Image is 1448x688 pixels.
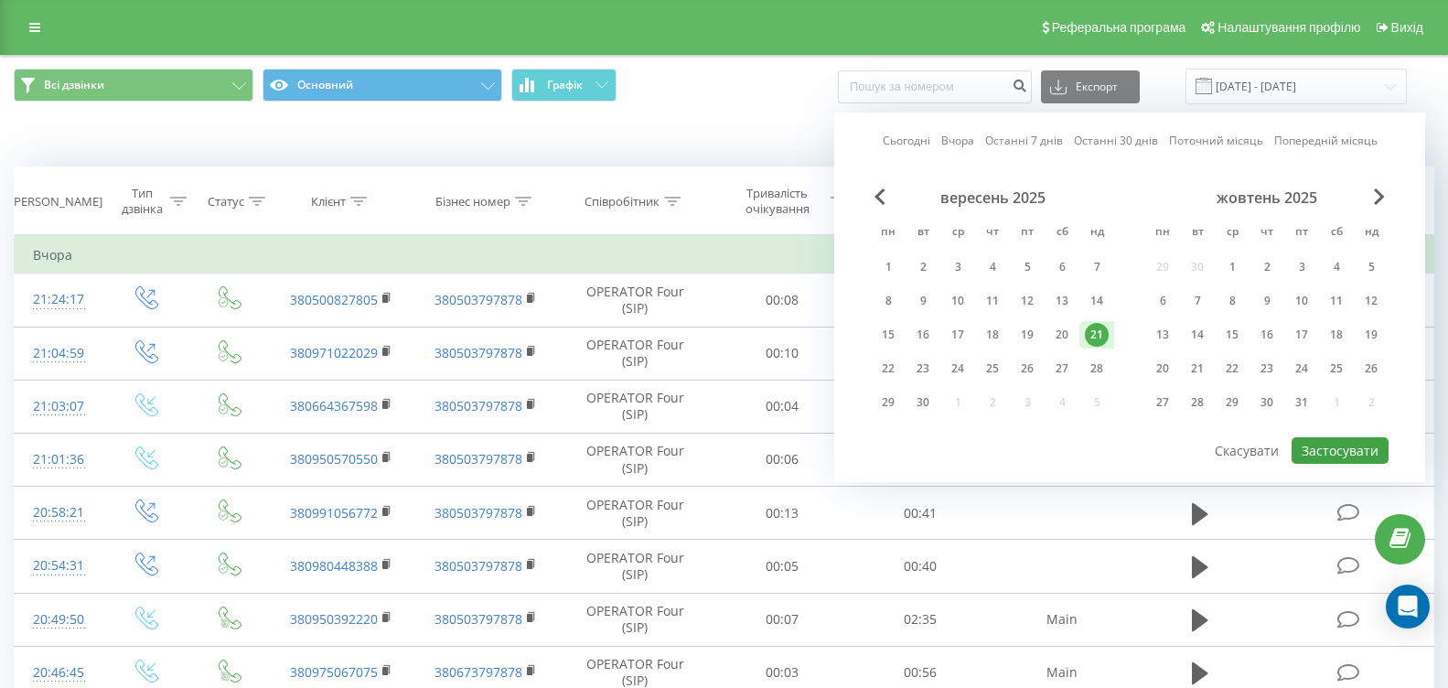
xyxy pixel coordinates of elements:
[33,442,84,478] div: 21:01:36
[1045,321,1079,349] div: сб 20 вер 2025 р.
[1169,132,1263,149] a: Поточний місяць
[852,540,991,593] td: 00:40
[1079,321,1114,349] div: нд 21 вер 2025 р.
[1041,70,1140,103] button: Експорт
[852,487,991,540] td: 00:41
[1325,289,1348,313] div: 11
[1284,253,1319,281] div: пт 3 жовт 2025 р.
[876,255,900,279] div: 1
[1220,323,1244,347] div: 15
[981,289,1004,313] div: 11
[1085,255,1109,279] div: 7
[940,287,975,315] div: ср 10 вер 2025 р.
[906,355,940,382] div: вт 23 вер 2025 р.
[557,380,713,433] td: OPERATOR Four (SIP)
[838,70,1032,103] input: Пошук за номером
[1255,323,1279,347] div: 16
[1284,389,1319,416] div: пт 31 жовт 2025 р.
[1048,220,1076,247] abbr: субота
[940,355,975,382] div: ср 24 вер 2025 р.
[1354,321,1389,349] div: нд 19 жовт 2025 р.
[208,194,244,210] div: Статус
[1253,220,1281,247] abbr: четвер
[1319,253,1354,281] div: сб 4 жовт 2025 р.
[1083,220,1110,247] abbr: неділя
[10,194,102,210] div: [PERSON_NAME]
[1325,357,1348,381] div: 25
[1290,391,1314,414] div: 31
[434,291,522,308] a: 380503797878
[434,504,522,521] a: 380503797878
[1250,355,1284,382] div: чт 23 жовт 2025 р.
[290,291,378,308] a: 380500827805
[1079,355,1114,382] div: нд 28 вер 2025 р.
[557,433,713,486] td: OPERATOR Four (SIP)
[975,287,1010,315] div: чт 11 вер 2025 р.
[1145,389,1180,416] div: пн 27 жовт 2025 р.
[906,389,940,416] div: вт 30 вер 2025 р.
[979,220,1006,247] abbr: четвер
[911,323,935,347] div: 16
[1014,220,1041,247] abbr: п’ятниця
[874,220,902,247] abbr: понеділок
[511,69,617,102] button: Графік
[1391,20,1423,35] span: Вихід
[1185,289,1209,313] div: 7
[713,433,852,486] td: 00:06
[434,557,522,575] a: 380503797878
[975,253,1010,281] div: чт 4 вер 2025 р.
[557,487,713,540] td: OPERATOR Four (SIP)
[871,355,906,382] div: пн 22 вер 2025 р.
[1354,253,1389,281] div: нд 5 жовт 2025 р.
[713,487,852,540] td: 00:13
[1292,437,1389,464] button: Застосувати
[946,323,970,347] div: 17
[941,132,974,149] a: Вчора
[713,540,852,593] td: 00:05
[1045,253,1079,281] div: сб 6 вер 2025 р.
[1079,287,1114,315] div: нд 14 вер 2025 р.
[906,321,940,349] div: вт 16 вер 2025 р.
[1354,287,1389,315] div: нд 12 жовт 2025 р.
[944,220,971,247] abbr: середа
[1050,323,1074,347] div: 20
[876,391,900,414] div: 29
[33,282,84,317] div: 21:24:17
[263,69,502,102] button: Основний
[1284,287,1319,315] div: пт 10 жовт 2025 р.
[557,540,713,593] td: OPERATOR Four (SIP)
[1010,253,1045,281] div: пт 5 вер 2025 р.
[990,593,1134,646] td: Main
[290,663,378,681] a: 380975067075
[434,397,522,414] a: 380503797878
[1220,289,1244,313] div: 8
[44,78,104,92] span: Всі дзвінки
[547,79,583,91] span: Графік
[1255,255,1279,279] div: 2
[1185,323,1209,347] div: 14
[985,132,1063,149] a: Останні 7 днів
[1145,188,1389,207] div: жовтень 2025
[1015,289,1039,313] div: 12
[557,327,713,380] td: OPERATOR Four (SIP)
[1215,321,1250,349] div: ср 15 жовт 2025 р.
[1184,220,1211,247] abbr: вівторок
[940,321,975,349] div: ср 17 вер 2025 р.
[1010,321,1045,349] div: пт 19 вер 2025 р.
[290,450,378,468] a: 380950570550
[1359,289,1383,313] div: 12
[729,186,826,217] div: Тривалість очікування
[713,380,852,433] td: 00:04
[1255,289,1279,313] div: 9
[1319,287,1354,315] div: сб 11 жовт 2025 р.
[1274,132,1378,149] a: Попередній місяць
[15,237,1434,274] td: Вчора
[1052,20,1186,35] span: Реферальна програма
[1205,437,1289,464] button: Скасувати
[1045,355,1079,382] div: сб 27 вер 2025 р.
[290,610,378,628] a: 380950392220
[1359,357,1383,381] div: 26
[1050,289,1074,313] div: 13
[1145,287,1180,315] div: пн 6 жовт 2025 р.
[290,557,378,575] a: 380980448388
